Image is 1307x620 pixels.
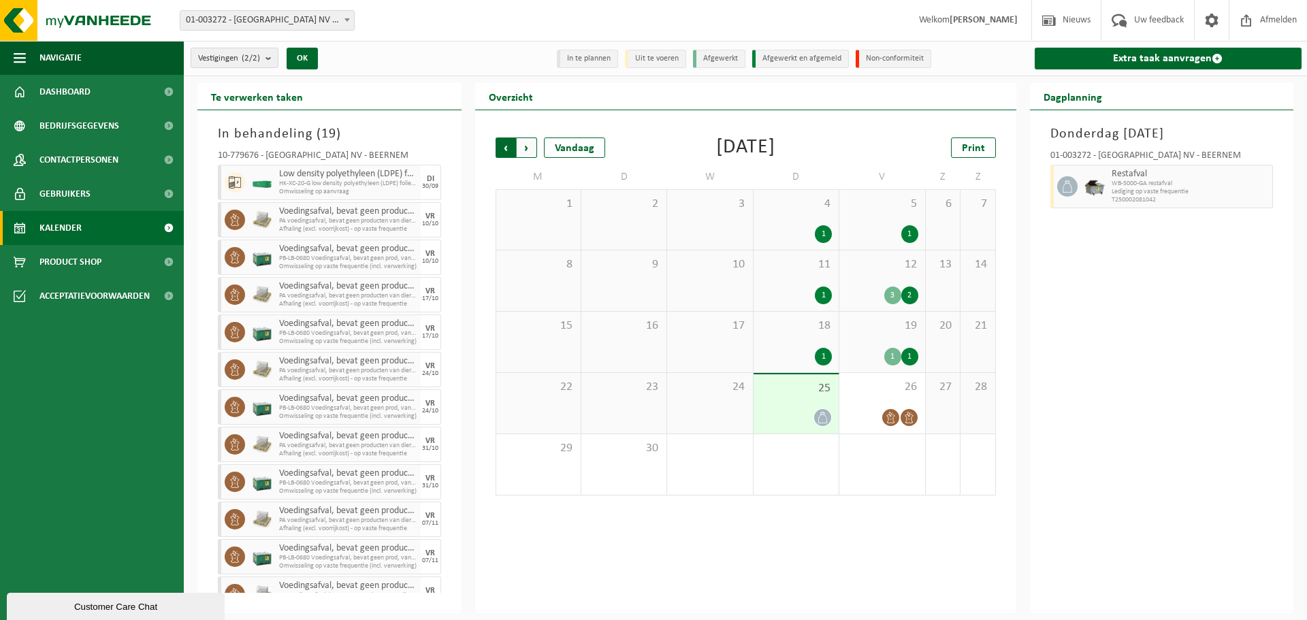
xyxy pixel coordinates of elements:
[625,50,686,68] li: Uit te voeren
[425,474,435,483] div: VR
[279,442,417,450] span: PA voedingsafval, bevat geen producten van dierlijke oorspr,
[279,487,417,495] span: Omwisseling op vaste frequentie (incl. verwerking)
[279,255,417,263] span: PB-LB-0680 Voedingsafval, bevat geen prod, van dierl oorspr
[967,319,988,333] span: 21
[752,50,849,68] li: Afgewerkt en afgemeld
[279,244,417,255] span: Voedingsafval, bevat geen producten van dierlijke oorsprong, gemengde verpakking (exclusief glas)
[839,165,925,189] td: V
[933,319,953,333] span: 20
[674,257,745,272] span: 10
[425,212,435,221] div: VR
[475,83,547,110] h2: Overzicht
[279,180,417,188] span: HK-XC-20-G low density polyethyleen (LDPE) folie, los, nat/g
[197,83,317,110] h2: Te verwerken taken
[279,468,417,479] span: Voedingsafval, bevat geen producten van dierlijke oorsprong, gemengde verpakking (exclusief glas)
[667,165,753,189] td: W
[425,362,435,370] div: VR
[1035,48,1302,69] a: Extra taak aanvragen
[1112,169,1270,180] span: Restafval
[760,257,832,272] span: 11
[422,483,438,489] div: 31/10
[544,137,605,158] div: Vandaag
[422,258,438,265] div: 10/10
[588,380,660,395] span: 23
[39,279,150,313] span: Acceptatievoorwaarden
[279,329,417,338] span: PB-LB-0680 Voedingsafval, bevat geen prod, van dierl oorspr
[242,54,260,63] count: (2/2)
[7,590,227,620] iframe: chat widget
[427,175,434,183] div: DI
[815,225,832,243] div: 1
[674,319,745,333] span: 17
[422,408,438,414] div: 24/10
[422,520,438,527] div: 07/11
[39,109,119,143] span: Bedrijfsgegevens
[1112,188,1270,196] span: Lediging op vaste frequentie
[422,333,438,340] div: 17/10
[425,399,435,408] div: VR
[279,188,417,196] span: Omwisseling op aanvraag
[760,319,832,333] span: 18
[39,245,101,279] span: Product Shop
[588,441,660,456] span: 30
[279,591,417,600] span: PA voedingsafval, bevat geen producten van dierlijke oorspr,
[846,319,918,333] span: 19
[967,257,988,272] span: 14
[933,197,953,212] span: 6
[1112,180,1270,188] span: WB-5000-GA restafval
[503,319,574,333] span: 15
[279,404,417,412] span: PB-LB-0680 Voedingsafval, bevat geen prod, van dierl oorspr
[279,292,417,300] span: PA voedingsafval, bevat geen producten van dierlijke oorspr,
[760,381,832,396] span: 25
[252,472,272,492] img: PB-LB-0680-HPE-GN-01
[503,257,574,272] span: 8
[279,581,417,591] span: Voedingsafval, bevat geen producten van dierlijke oorsprong, gemengde verpakking (exclusief glas)
[846,197,918,212] span: 5
[950,15,1018,25] strong: [PERSON_NAME]
[279,263,417,271] span: Omwisseling op vaste frequentie (incl. verwerking)
[422,557,438,564] div: 07/11
[279,450,417,458] span: Afhaling (excl. voorrijkost) - op vaste frequentie
[279,169,417,180] span: Low density polyethyleen (LDPE) folie, los, naturel/gekleurd (80/20)
[191,48,278,68] button: Vestigingen(2/2)
[1050,151,1274,165] div: 01-003272 - [GEOGRAPHIC_DATA] NV - BEERNEM
[279,356,417,367] span: Voedingsafval, bevat geen producten van dierlijke oorsprong, gemengde verpakking (exclusief glas)
[425,325,435,333] div: VR
[425,287,435,295] div: VR
[252,434,272,455] img: LP-PA-00000-WDN-11
[180,11,354,30] span: 01-003272 - BELGOSUC NV - BEERNEM
[588,319,660,333] span: 16
[279,375,417,383] span: Afhaling (excl. voorrijkost) - op vaste frequentie
[252,210,272,230] img: LP-PA-00000-WDN-11
[279,506,417,517] span: Voedingsafval, bevat geen producten van dierlijke oorsprong, gemengde verpakking (exclusief glas)
[279,225,417,233] span: Afhaling (excl. voorrijkost) - op vaste frequentie
[967,380,988,395] span: 28
[252,322,272,342] img: PB-LB-0680-HPE-GN-01
[901,225,918,243] div: 1
[252,178,272,188] img: HK-XC-20-GN-00
[1084,176,1105,197] img: WB-5000-GAL-GY-01
[252,247,272,267] img: PB-LB-0680-HPE-GN-01
[279,517,417,525] span: PA voedingsafval, bevat geen producten van dierlijke oorspr,
[279,393,417,404] span: Voedingsafval, bevat geen producten van dierlijke oorsprong, gemengde verpakking (exclusief glas)
[496,137,516,158] span: Vorige
[693,50,745,68] li: Afgewerkt
[674,197,745,212] span: 3
[39,75,91,109] span: Dashboard
[760,197,832,212] span: 4
[962,143,985,154] span: Print
[422,370,438,377] div: 24/10
[279,206,417,217] span: Voedingsafval, bevat geen producten van dierlijke oorsprong, gemengde verpakking (exclusief glas)
[425,250,435,258] div: VR
[517,137,537,158] span: Volgende
[503,197,574,212] span: 1
[422,221,438,227] div: 10/10
[279,554,417,562] span: PB-LB-0680 Voedingsafval, bevat geen prod, van dierl oorspr
[252,359,272,380] img: LP-PA-00000-WDN-11
[933,257,953,272] span: 13
[901,348,918,365] div: 1
[279,319,417,329] span: Voedingsafval, bevat geen producten van dierlijke oorsprong, gemengde verpakking (exclusief glas)
[252,546,272,567] img: PB-LB-0680-HPE-GN-01
[425,437,435,445] div: VR
[252,284,272,305] img: LP-PA-00000-WDN-11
